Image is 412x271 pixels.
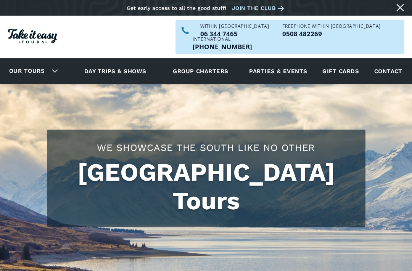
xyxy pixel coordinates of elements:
[193,43,252,50] a: Call us outside of NZ on +6463447465
[245,61,311,82] a: Parties & events
[282,24,380,29] div: Freephone WITHIN [GEOGRAPHIC_DATA]
[282,30,380,37] p: 0508 482269
[3,62,50,80] a: Our tours
[200,30,269,37] p: 06 344 7465
[282,30,380,37] a: Call us freephone within NZ on 0508482269
[200,24,269,29] div: WITHIN [GEOGRAPHIC_DATA]
[127,5,226,11] div: Get early access to all the good stuff!
[193,37,252,42] div: International
[163,61,238,82] a: Group charters
[8,25,57,49] a: Homepage
[394,2,406,14] a: Close message
[193,43,252,50] p: [PHONE_NUMBER]
[55,158,358,215] h1: [GEOGRAPHIC_DATA] Tours
[232,3,287,13] a: Join the club
[75,61,156,82] a: Day trips & shows
[55,141,358,154] h2: We showcase the south like no other
[200,30,269,37] a: Call us within NZ on 063447465
[8,29,57,43] img: Take it easy Tours logo
[370,61,406,82] a: Contact
[319,61,363,82] a: Gift cards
